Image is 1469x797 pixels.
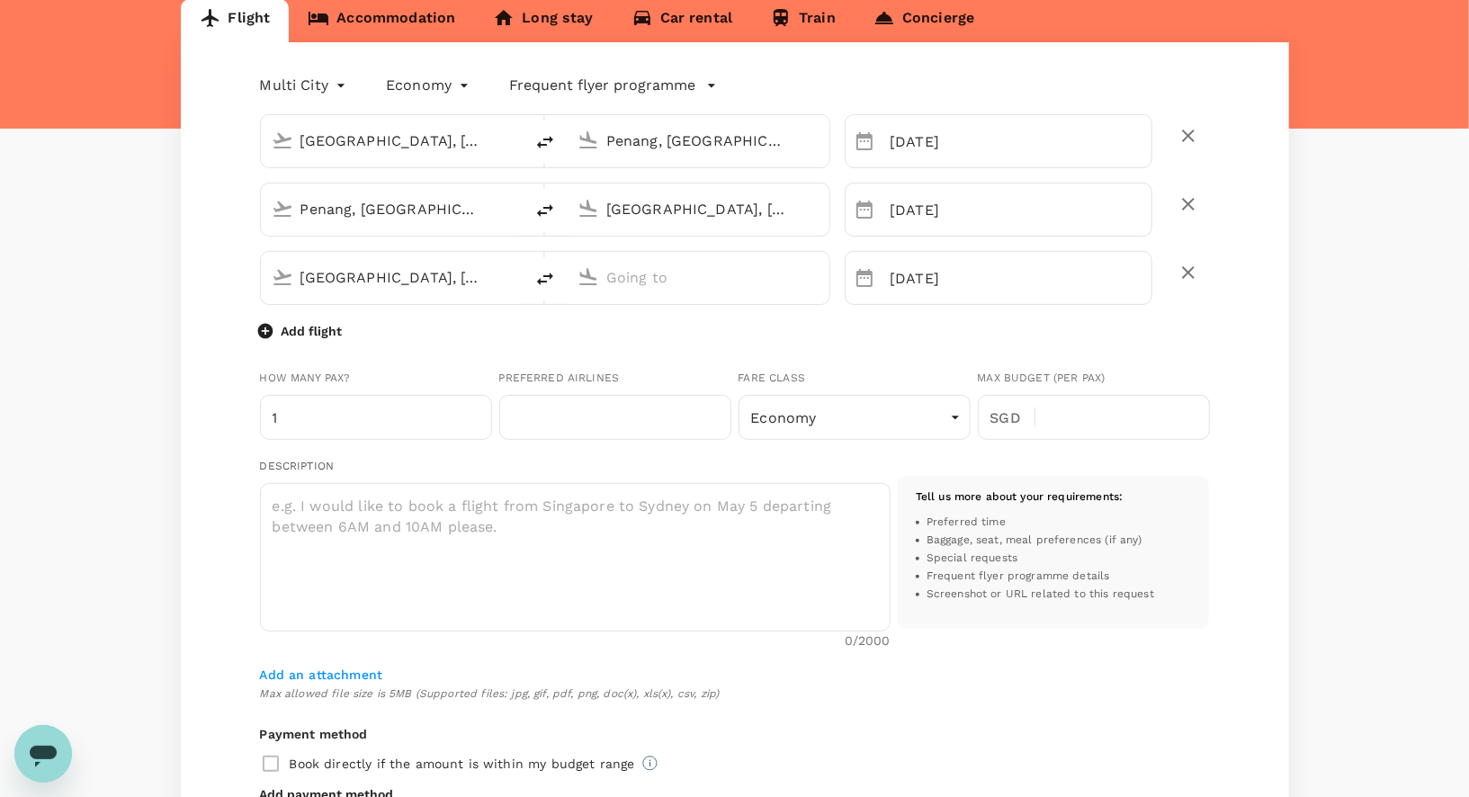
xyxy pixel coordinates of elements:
input: Going to [606,127,792,155]
input: Going to [606,195,792,223]
p: Frequent flyer programme [509,75,695,96]
button: Open [817,139,820,142]
span: Max allowed file size is 5MB (Supported files: jpg, gif, pdf, png, doc(x), xls(x), csv, zip) [260,685,1210,703]
p: Add flight [282,322,343,340]
span: Description [260,460,335,472]
div: Multi City [260,71,351,100]
input: Depart from [300,127,486,155]
button: Add flight [260,322,343,340]
button: delete [524,121,567,164]
button: delete [1167,183,1210,226]
span: Add an attachment [260,667,383,682]
button: Frequent flyer programme [509,75,717,96]
div: How many pax? [260,370,492,388]
div: Economy [739,395,971,440]
button: Choose date, selected date is Aug 20, 2025 [846,260,882,296]
input: Depart from [300,264,486,291]
h6: Payment method [260,725,1210,745]
input: Departure [890,251,1151,305]
div: Preferred Airlines [499,370,731,388]
span: Frequent flyer programme details [927,568,1110,586]
button: delete [524,189,567,232]
span: Tell us more about your requirements : [916,490,1124,503]
input: Going to [606,264,792,291]
span: Preferred time [927,514,1006,532]
input: Departure [890,114,1151,168]
div: Economy [386,71,473,100]
div: Fare Class [739,370,971,388]
button: Open [817,207,820,210]
button: Choose date, selected date is Oct 21, 2025 [846,192,882,228]
button: Open [511,275,515,279]
p: Book directly if the amount is within my budget range [290,755,635,773]
iframe: Button to launch messaging window [14,725,72,783]
button: Open [817,275,820,279]
p: SGD [990,407,1035,429]
button: delete [1167,114,1210,157]
input: Depart from [300,195,486,223]
input: Departure [890,183,1151,237]
button: Choose date, selected date is Oct 21, 2025 [846,123,882,159]
span: Screenshot or URL related to this request [927,586,1154,604]
button: Open [511,207,515,210]
div: Max Budget (per pax) [978,370,1210,388]
button: delete [1167,251,1210,294]
span: Baggage, seat, meal preferences (if any) [927,532,1142,550]
p: 0 /2000 [845,631,891,649]
button: Open [511,139,515,142]
button: delete [524,257,567,300]
span: Special requests [927,550,1017,568]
